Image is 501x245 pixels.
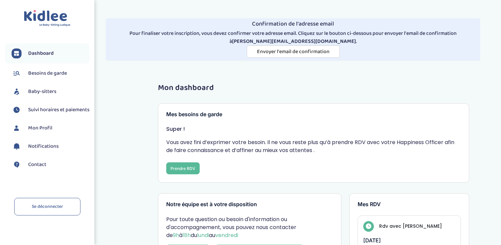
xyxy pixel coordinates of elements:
a: Besoins de garde [12,68,89,78]
a: Dashboard [12,48,89,58]
a: Suivi horaires et paiements [12,105,89,115]
span: 18h [182,231,191,239]
img: babysitters.svg [12,87,22,97]
span: Mon Profil [28,124,52,132]
img: contact.svg [12,160,22,170]
span: 9h [173,231,179,239]
h4: Rdv avec [PERSON_NAME] [379,223,442,230]
span: Baby-sitters [28,88,56,96]
p: Pour toute question ou besoin d'information ou d'accompagnement, vous pouvez nous contacter de à ... [166,215,333,239]
span: Dashboard [28,49,54,57]
a: Contact [12,160,89,170]
span: vendredi [215,231,238,239]
a: Baby-sitters [12,87,89,97]
p: Super ! [166,125,461,133]
h3: Mes besoins de garde [166,112,461,118]
img: profil.svg [12,123,22,133]
h3: Notre équipe est à votre disposition [166,202,333,207]
strong: [PERSON_NAME][EMAIL_ADDRESS][DOMAIN_NAME] [232,37,356,45]
h3: Mes RDV [358,202,461,207]
span: Notifications [28,142,59,150]
a: Mon Profil [12,123,89,133]
h1: Mon dashboard [158,84,469,92]
span: Besoins de garde [28,69,67,77]
img: besoin.svg [12,68,22,78]
p: [DATE] [363,237,455,244]
button: Envoyer l'email de confirmation [247,45,340,58]
img: notification.svg [12,141,22,151]
span: Envoyer l'email de confirmation [257,47,329,56]
span: Contact [28,161,46,169]
img: suivihoraire.svg [12,105,22,115]
span: Suivi horaires et paiements [28,106,89,114]
h4: Confirmation de l'adresse email [109,21,477,28]
a: Notifications [12,141,89,151]
p: Pour finaliser votre inscription, vous devez confirmer votre adresse email. Cliquez sur le bouton... [109,30,477,45]
a: Se déconnecter [14,198,80,215]
p: Vous avez fini d’exprimer votre besoin. Il ne vous reste plus qu’à prendre RDV avec votre Happine... [166,138,461,154]
button: Prendre RDV [166,162,200,174]
img: dashboard.svg [12,48,22,58]
span: lundi [197,231,209,239]
img: logo.svg [24,10,71,27]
